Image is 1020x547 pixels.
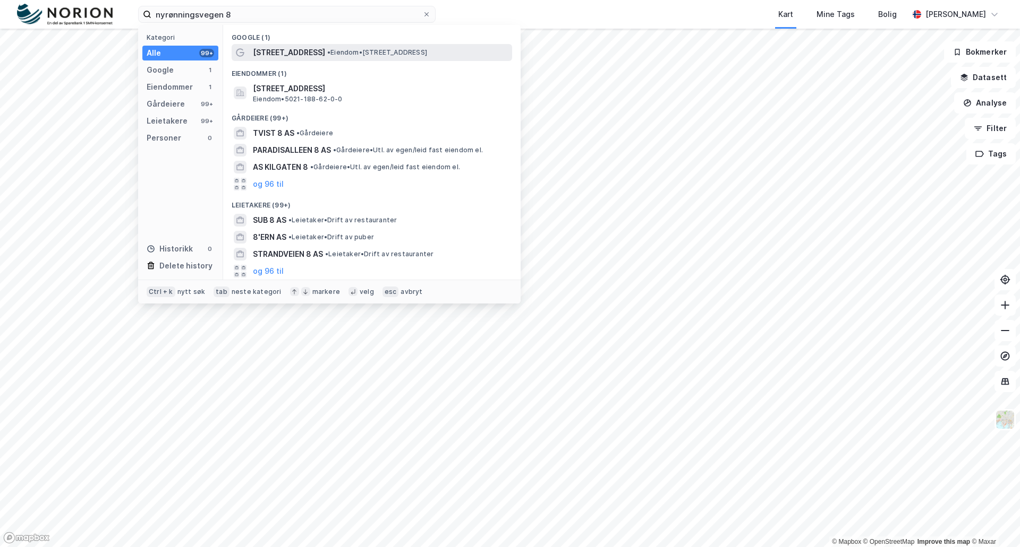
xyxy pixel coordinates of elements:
button: Tags [966,143,1016,164]
span: 8'ERN AS [253,231,286,244]
div: esc [382,286,399,297]
div: Leietakere (99+) [223,193,521,212]
img: norion-logo.80e7a08dc31c2e691866.png [17,4,113,25]
span: Gårdeiere [296,129,333,137]
div: avbryt [401,288,422,296]
span: [STREET_ADDRESS] [253,46,325,59]
button: Filter [965,118,1016,139]
span: STRANDVEIEN 8 AS [253,248,323,261]
span: Gårdeiere • Utl. av egen/leid fast eiendom el. [310,163,460,171]
span: Eiendom • [STREET_ADDRESS] [327,48,427,57]
span: • [288,216,292,224]
div: nytt søk [177,288,206,296]
button: og 96 til [253,178,284,190]
div: neste kategori [232,288,282,296]
button: Analyse [954,92,1016,114]
div: Google (1) [223,25,521,44]
input: Søk på adresse, matrikkel, gårdeiere, leietakere eller personer [151,6,422,22]
div: Eiendommer (1) [223,61,521,80]
span: • [327,48,330,56]
span: Gårdeiere • Utl. av egen/leid fast eiendom el. [333,146,483,154]
div: markere [312,288,340,296]
span: Leietaker • Drift av puber [288,233,374,241]
div: [PERSON_NAME] [925,8,986,21]
div: Kart [778,8,793,21]
span: • [296,129,300,137]
div: velg [360,288,374,296]
span: TVIST 8 AS [253,127,294,140]
span: Leietaker • Drift av restauranter [325,250,433,258]
img: Z [995,410,1015,430]
span: Eiendom • 5021-188-62-0-0 [253,95,343,103]
a: Mapbox [832,538,861,545]
a: Mapbox homepage [3,532,50,544]
button: og 96 til [253,265,284,277]
div: Ctrl + k [147,286,175,297]
div: 99+ [199,49,214,57]
div: 0 [206,245,214,253]
iframe: Chat Widget [967,496,1020,547]
div: Alle [147,47,161,59]
div: 1 [206,83,214,91]
div: 1 [206,66,214,74]
a: OpenStreetMap [863,538,915,545]
div: Gårdeiere (99+) [223,106,521,125]
a: Improve this map [917,538,970,545]
span: • [288,233,292,241]
div: Gårdeiere [147,98,185,110]
div: 0 [206,134,214,142]
span: [STREET_ADDRESS] [253,82,508,95]
div: Mine Tags [817,8,855,21]
div: Bolig [878,8,897,21]
div: Kategori [147,33,218,41]
div: Personer [147,132,181,144]
div: 99+ [199,100,214,108]
div: Eiendommer [147,81,193,93]
span: • [310,163,313,171]
div: Delete history [159,259,212,272]
span: PARADISALLEEN 8 AS [253,144,331,157]
span: Leietaker • Drift av restauranter [288,216,397,224]
div: Historikk [147,242,193,255]
span: AS KILGATEN 8 [253,161,308,173]
div: tab [214,286,229,297]
span: • [325,250,328,258]
div: Leietakere [147,115,188,127]
button: Datasett [951,67,1016,88]
span: SUB 8 AS [253,214,286,227]
span: • [333,146,336,154]
button: Bokmerker [944,41,1016,63]
div: Google [147,64,174,76]
div: 99+ [199,117,214,125]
